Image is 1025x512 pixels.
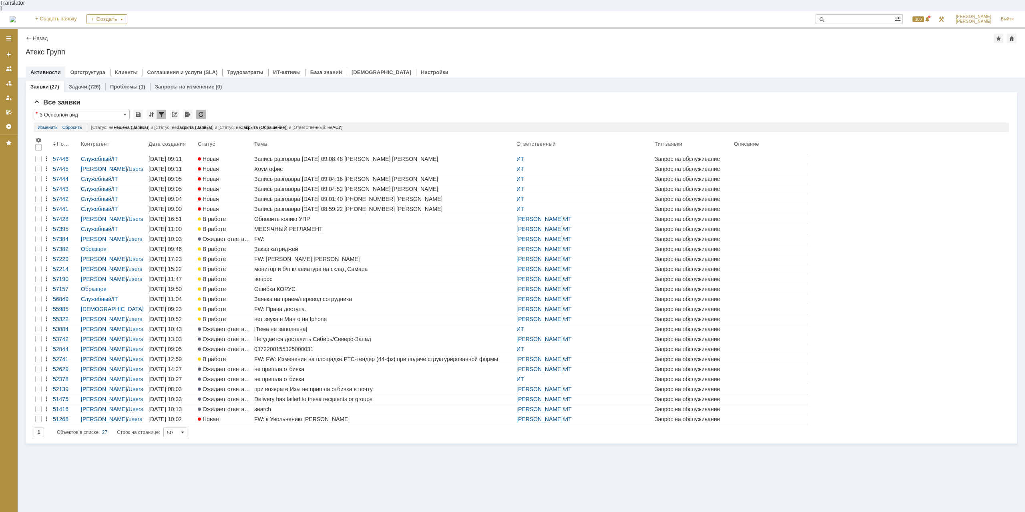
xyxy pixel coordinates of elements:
[51,314,79,324] a: 55322
[51,154,79,164] a: 57446
[62,122,82,132] a: Сбросить
[149,296,182,302] div: [DATE] 11:04
[198,286,226,292] span: В работе
[81,326,127,332] a: [PERSON_NAME]
[2,106,15,118] a: Мои согласования
[564,316,572,322] a: ИТ
[53,306,78,312] div: 55985
[81,286,127,299] a: Образцов [PERSON_NAME]
[517,141,557,147] div: Ответственный
[81,186,111,192] a: Служебный
[564,296,572,302] a: ИТ
[147,214,196,224] a: [DATE] 16:51
[147,110,156,119] div: Сортировка...
[149,246,182,252] div: [DATE] 09:46
[517,196,524,202] a: ИТ
[937,14,946,24] a: Перейти в интерфейс администратора
[196,234,253,244] a: Ожидает ответа контрагента
[517,276,563,282] a: [PERSON_NAME]
[655,326,731,332] div: Запрос на обслуживание
[147,304,196,314] a: [DATE] 09:23
[198,166,219,172] span: Новая
[81,196,111,202] a: Служебный
[253,294,515,304] a: Заявка на прием/перевод сотрудника
[147,224,196,234] a: [DATE] 11:00
[81,236,127,242] a: [PERSON_NAME]
[33,35,48,41] a: Назад
[655,216,731,222] div: Запрос на обслуживание
[196,334,253,344] a: Ожидает ответа контрагента
[517,166,524,172] a: ИТ
[129,266,142,272] a: users
[254,326,513,332] div: [Тема не заполнена]
[81,176,111,182] a: Служебный
[51,284,79,294] a: 57157
[517,286,563,292] a: [PERSON_NAME]
[147,174,196,184] a: [DATE] 09:05
[2,77,15,90] a: Заявки в моей ответственности
[253,184,515,194] a: Запись разговора [DATE] 09:04:52 [PERSON_NAME] [PERSON_NAME]
[198,226,226,232] span: В работе
[655,236,731,242] div: Запрос на обслуживание
[110,84,138,90] a: Проблемы
[653,214,732,224] a: Запрос на обслуживание
[147,334,196,344] a: [DATE] 13:03
[198,216,226,222] span: В работе
[147,234,196,244] a: [DATE] 10:03
[129,256,143,262] a: Users
[653,264,732,274] a: Запрос на обслуживание
[53,296,78,302] div: 56849
[147,204,196,214] a: [DATE] 09:00
[81,296,111,302] a: Служебный
[129,276,142,282] a: users
[198,236,277,242] span: Ожидает ответа контрагента
[51,274,79,284] a: 57190
[653,164,732,174] a: Запрос на обслуживание
[198,306,226,312] span: В работе
[196,184,253,194] a: Новая
[81,316,127,322] a: [PERSON_NAME]
[113,186,118,192] a: IT
[655,256,731,262] div: Запрос на обслуживание
[254,276,513,282] div: вопрос
[149,266,182,272] div: [DATE] 15:22
[517,306,563,312] a: [PERSON_NAME]
[53,276,78,282] div: 57190
[53,316,78,322] div: 55322
[53,206,78,212] div: 57441
[53,256,78,262] div: 57229
[147,184,196,194] a: [DATE] 09:05
[655,166,731,172] div: Запрос на обслуживание
[113,226,118,232] a: IT
[196,244,253,254] a: В работе
[81,246,127,259] a: Образцов [PERSON_NAME]
[653,154,732,164] a: Запрос на обслуживание
[51,174,79,184] a: 57444
[517,216,563,222] a: [PERSON_NAME]
[564,236,572,242] a: ИТ
[147,314,196,324] a: [DATE] 10:52
[147,264,196,274] a: [DATE] 15:22
[53,176,78,182] div: 57444
[517,206,524,212] a: ИТ
[517,266,563,272] a: [PERSON_NAME]
[70,69,105,75] a: Оргструктура
[81,226,111,232] a: Служебный
[655,156,731,162] div: Запрос на обслуживание
[196,324,253,334] a: Ожидает ответа контрагента
[51,214,79,224] a: 57428
[113,176,118,182] a: IT
[198,326,277,332] span: Ожидает ответа контрагента
[253,304,515,314] a: FW: Права доступа.
[198,246,226,252] span: В работе
[196,304,253,314] a: В работе
[51,324,79,334] a: 53884
[38,122,58,132] a: Изменить
[352,69,411,75] a: [DEMOGRAPHIC_DATA]
[653,314,732,324] a: Запрос на обслуживание
[653,224,732,234] a: Запрос на обслуживание
[51,234,79,244] a: 57384
[149,186,182,192] div: [DATE] 09:05
[51,184,79,194] a: 57443
[149,306,182,312] div: [DATE] 09:23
